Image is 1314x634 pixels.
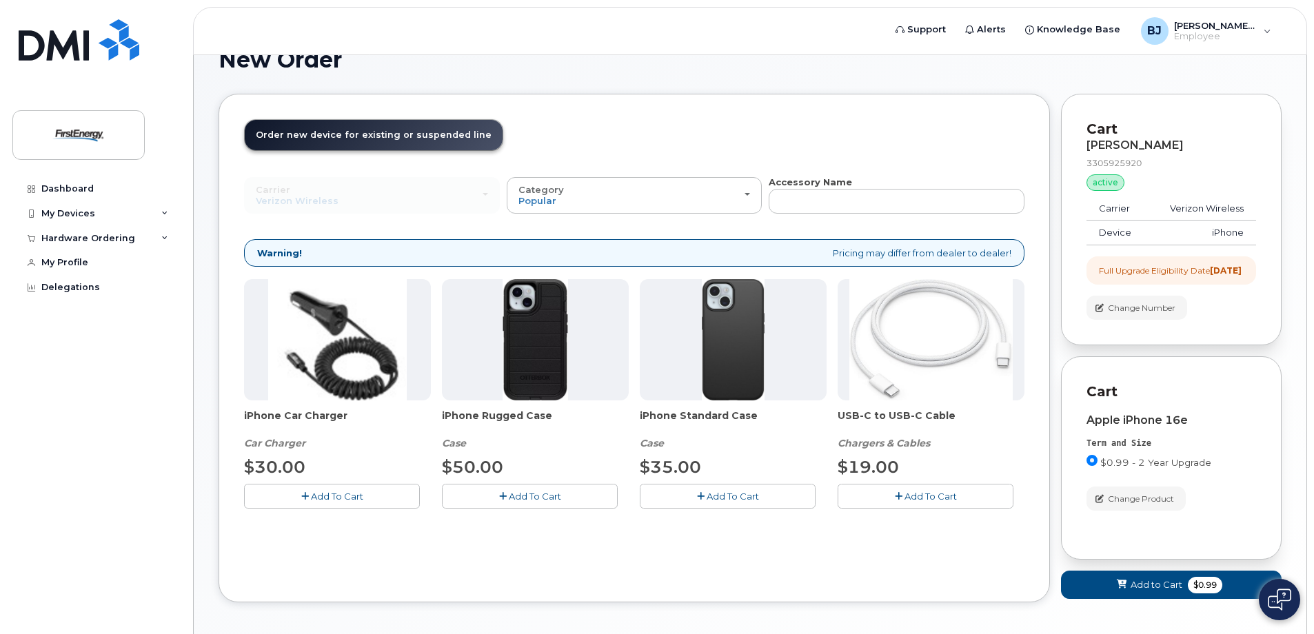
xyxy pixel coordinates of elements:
[1086,174,1124,191] div: active
[442,437,466,449] em: Case
[849,279,1013,400] img: USB-C.jpg
[268,279,407,400] img: iphonesecg.jpg
[769,176,852,187] strong: Accessory Name
[244,484,420,508] button: Add To Cart
[838,484,1013,508] button: Add To Cart
[1174,20,1257,31] span: [PERSON_NAME], [PERSON_NAME] L
[640,409,827,436] span: iPhone Standard Case
[244,239,1024,267] div: Pricing may differ from dealer to dealer!
[1086,157,1256,169] div: 3305925920
[1149,221,1256,245] td: iPhone
[1086,382,1256,402] p: Cart
[640,437,664,449] em: Case
[1086,455,1098,466] input: $0.99 - 2 Year Upgrade
[1086,139,1256,152] div: [PERSON_NAME]
[1086,119,1256,139] p: Cart
[640,484,816,508] button: Add To Cart
[1037,23,1120,37] span: Knowledge Base
[1086,487,1186,511] button: Change Product
[1100,457,1211,468] span: $0.99 - 2 Year Upgrade
[838,437,930,449] em: Chargers & Cables
[1086,296,1187,320] button: Change Number
[1108,493,1174,505] span: Change Product
[838,409,1024,450] div: USB-C to USB-C Cable
[1015,16,1130,43] a: Knowledge Base
[257,247,302,260] strong: Warning!
[219,48,1282,72] h1: New Order
[442,409,629,450] div: iPhone Rugged Case
[503,279,568,400] img: Defender.jpg
[707,491,759,502] span: Add To Cart
[1147,23,1162,39] span: BJ
[838,409,1024,436] span: USB-C to USB-C Cable
[311,491,363,502] span: Add To Cart
[702,279,765,400] img: Symmetry.jpg
[1086,438,1256,449] div: Term and Size
[1086,196,1149,221] td: Carrier
[977,23,1006,37] span: Alerts
[1061,571,1282,599] button: Add to Cart $0.99
[1086,414,1256,427] div: Apple iPhone 16e
[907,23,946,37] span: Support
[518,195,556,206] span: Popular
[442,457,503,477] span: $50.00
[1086,221,1149,245] td: Device
[838,457,899,477] span: $19.00
[518,184,564,195] span: Category
[1131,17,1281,45] div: Bailey Jr., Edward L
[442,484,618,508] button: Add To Cart
[256,130,492,140] span: Order new device for existing or suspended line
[1149,196,1256,221] td: Verizon Wireless
[507,177,762,213] button: Category Popular
[1131,578,1182,591] span: Add to Cart
[1108,302,1175,314] span: Change Number
[244,409,431,436] span: iPhone Car Charger
[640,457,701,477] span: $35.00
[1188,577,1222,593] span: $0.99
[1210,265,1242,276] strong: [DATE]
[1174,31,1257,42] span: Employee
[509,491,561,502] span: Add To Cart
[244,409,431,450] div: iPhone Car Charger
[244,457,305,477] span: $30.00
[1268,589,1291,611] img: Open chat
[640,409,827,450] div: iPhone Standard Case
[886,16,956,43] a: Support
[904,491,957,502] span: Add To Cart
[442,409,629,436] span: iPhone Rugged Case
[956,16,1015,43] a: Alerts
[244,437,305,449] em: Car Charger
[1099,265,1242,276] div: Full Upgrade Eligibility Date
